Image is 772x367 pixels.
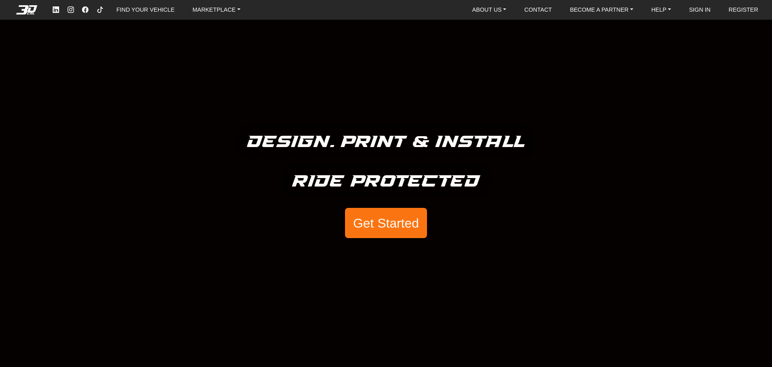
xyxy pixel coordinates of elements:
[686,4,714,16] a: SIGN IN
[292,168,480,195] h5: Ride Protected
[345,208,427,238] button: Get Started
[725,4,762,16] a: REGISTER
[469,4,509,16] a: ABOUT US
[648,4,674,16] a: HELP
[113,4,178,16] a: FIND YOUR VEHICLE
[189,4,244,16] a: MARKETPLACE
[247,129,525,156] h5: Design. Print & Install
[521,4,555,16] a: CONTACT
[567,4,636,16] a: BECOME A PARTNER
